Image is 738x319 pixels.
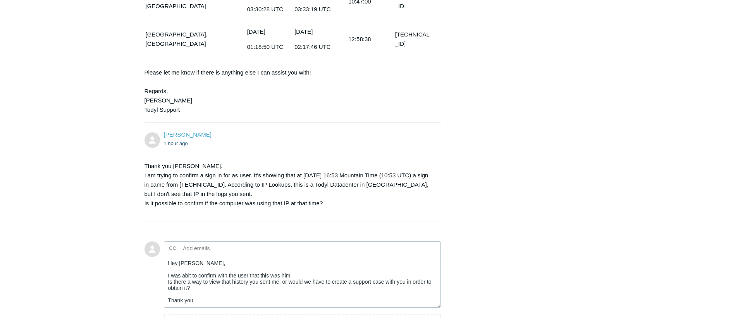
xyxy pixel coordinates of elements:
td: [TECHNICAL_ID] [395,21,432,58]
textarea: Add your reply [164,256,441,308]
p: Thank you [PERSON_NAME]. I am trying to confirm a sign in for as user. It's showing that at [DATE... [145,161,434,208]
p: 03:30:28 UTC [247,5,293,14]
input: Add emails [180,243,263,254]
label: CC [169,243,176,254]
p: 02:17:46 UTC [294,42,347,52]
p: [DATE] [247,27,293,36]
td: 12:58:38 [348,21,394,58]
p: [DATE] [294,27,347,36]
p: 03:33:19 UTC [294,5,347,14]
td: [GEOGRAPHIC_DATA], [GEOGRAPHIC_DATA] [145,21,246,58]
time: 08/13/2025, 08:50 [164,140,188,146]
a: [PERSON_NAME] [164,131,212,138]
p: 01:18:50 UTC [247,42,293,52]
span: Aaron Luboff [164,131,212,138]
